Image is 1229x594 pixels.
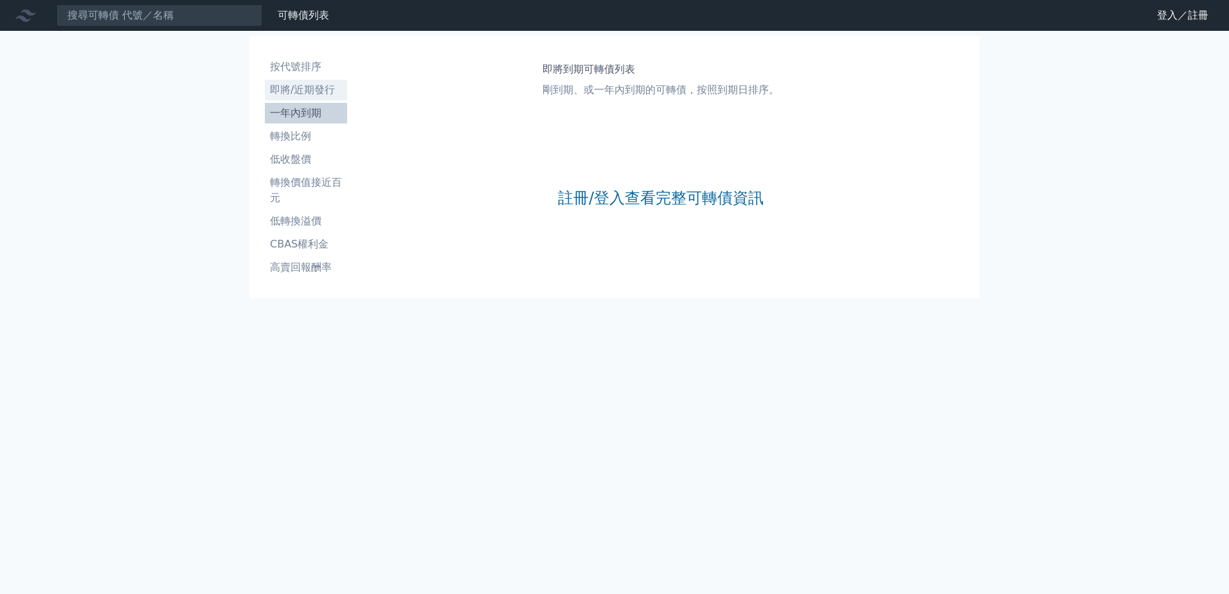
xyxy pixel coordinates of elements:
[265,57,347,77] a: 按代號排序
[265,234,347,255] a: CBAS權利金
[265,126,347,147] a: 轉換比例
[558,188,764,208] a: 註冊/登入查看完整可轉債資訊
[265,59,347,75] li: 按代號排序
[265,172,347,208] a: 轉換價值接近百元
[278,9,329,21] a: 可轉債列表
[265,80,347,100] a: 即將/近期發行
[265,105,347,121] li: 一年內到期
[543,62,779,77] h1: 即將到期可轉債列表
[265,213,347,229] li: 低轉換溢價
[57,4,262,26] input: 搜尋可轉債 代號／名稱
[265,129,347,144] li: 轉換比例
[265,175,347,206] li: 轉換價值接近百元
[265,260,347,275] li: 高賣回報酬率
[1147,5,1219,26] a: 登入／註冊
[265,149,347,170] a: 低收盤價
[265,211,347,231] a: 低轉換溢價
[265,82,347,98] li: 即將/近期發行
[543,82,779,98] p: 剛到期、或一年內到期的可轉債，按照到期日排序。
[265,257,347,278] a: 高賣回報酬率
[265,152,347,167] li: 低收盤價
[265,103,347,123] a: 一年內到期
[265,237,347,252] li: CBAS權利金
